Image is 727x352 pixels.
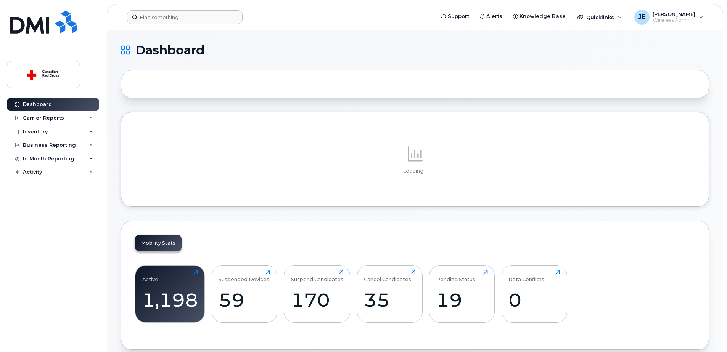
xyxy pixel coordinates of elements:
div: 1,198 [142,289,198,311]
p: Loading... [135,168,695,174]
a: Active1,198 [142,270,198,318]
div: Active [142,270,158,282]
div: 0 [508,289,560,311]
a: Data Conflicts0 [508,270,560,318]
div: 35 [364,289,415,311]
span: Dashboard [135,45,204,56]
a: Pending Status19 [436,270,488,318]
a: Suspend Candidates170 [291,270,343,318]
div: 59 [219,289,270,311]
div: 19 [436,289,488,311]
div: Data Conflicts [508,270,544,282]
div: Pending Status [436,270,475,282]
a: Cancel Candidates35 [364,270,415,318]
div: Suspend Candidates [291,270,343,282]
a: Suspended Devices59 [219,270,270,318]
div: Cancel Candidates [364,270,411,282]
div: 170 [291,289,343,311]
div: Suspended Devices [219,270,269,282]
